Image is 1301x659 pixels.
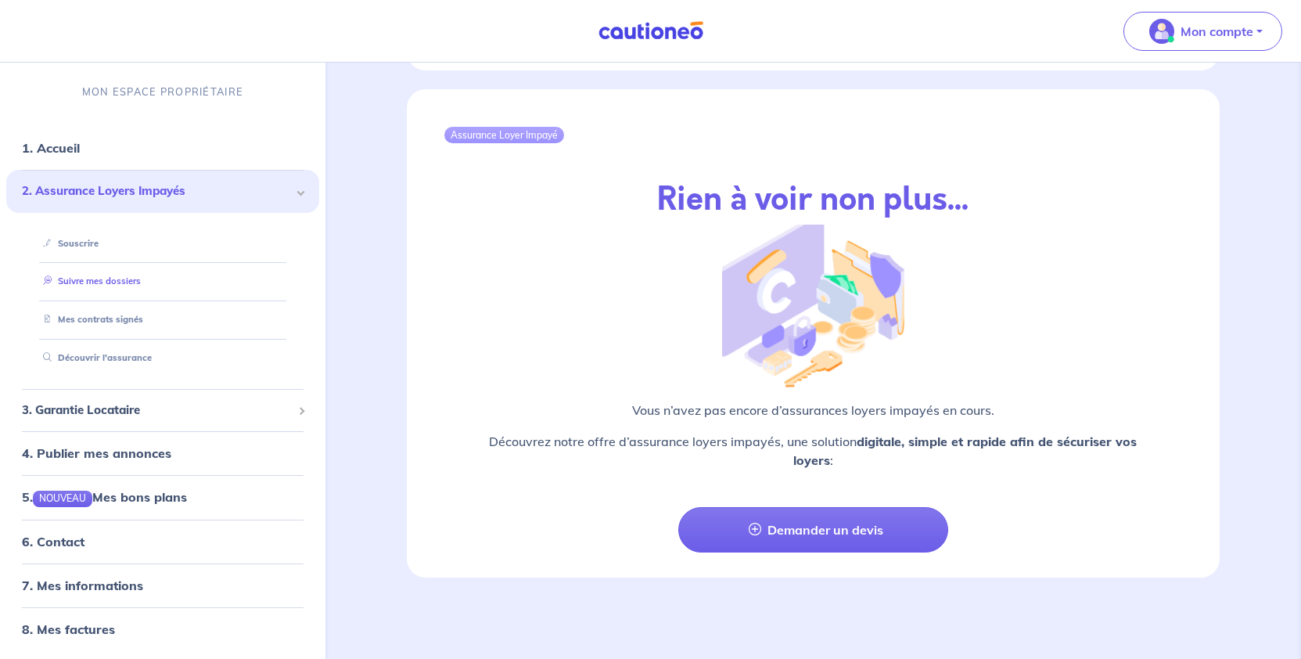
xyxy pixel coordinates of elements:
[37,238,99,249] a: Souscrire
[6,395,319,426] div: 3. Garantie Locataire
[37,352,152,363] a: Découvrir l'assurance
[25,269,300,295] div: Suivre mes dossiers
[22,490,187,506] a: 5.NOUVEAUMes bons plans
[6,570,319,601] div: 7. Mes informations
[37,276,141,287] a: Suivre mes dossiers
[22,534,84,549] a: 6. Contact
[25,345,300,371] div: Découvrir l'assurance
[6,614,319,645] div: 8. Mes factures
[25,307,300,333] div: Mes contrats signés
[22,140,80,156] a: 1. Accueil
[722,212,904,388] img: illu_empty_gli.png
[6,438,319,470] div: 4. Publier mes annonces
[678,507,948,553] a: Demander un devis
[6,482,319,513] div: 5.NOUVEAUMes bons plans
[6,132,319,164] div: 1. Accueil
[444,127,564,142] div: Assurance Loyer Impayé
[1123,12,1282,51] button: illu_account_valid_menu.svgMon compte
[444,401,1182,420] p: Vous n’avez pas encore d’assurances loyers impayés en cours.
[37,314,143,325] a: Mes contrats signés
[1149,19,1174,44] img: illu_account_valid_menu.svg
[1181,22,1253,41] p: Mon compte
[444,432,1182,470] p: Découvrez notre offre d’assurance loyers impayés, une solution :
[592,21,710,41] img: Cautioneo
[657,181,969,218] h2: Rien à voir non plus...
[22,182,292,200] span: 2. Assurance Loyers Impayés
[22,446,171,462] a: 4. Publier mes annonces
[6,170,319,213] div: 2. Assurance Loyers Impayés
[25,231,300,257] div: Souscrire
[6,526,319,557] div: 6. Contact
[22,578,143,593] a: 7. Mes informations
[22,621,115,637] a: 8. Mes factures
[82,85,243,99] p: MON ESPACE PROPRIÉTAIRE
[793,434,1137,468] strong: digitale, simple et rapide afin de sécuriser vos loyers
[22,402,292,420] span: 3. Garantie Locataire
